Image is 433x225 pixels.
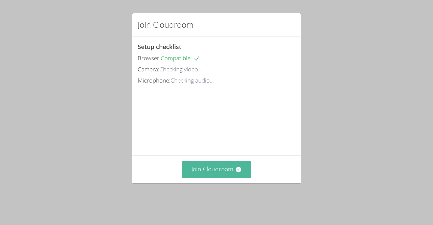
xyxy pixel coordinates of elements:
[161,54,200,62] span: Compatible
[182,161,251,178] button: Join Cloudroom
[138,19,193,31] h2: Join Cloudroom
[138,43,181,51] span: Setup checklist
[170,76,214,84] span: Checking audio...
[159,65,202,73] span: Checking video...
[138,54,161,62] span: Browser:
[138,65,159,73] span: Camera:
[138,76,170,84] span: Microphone:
